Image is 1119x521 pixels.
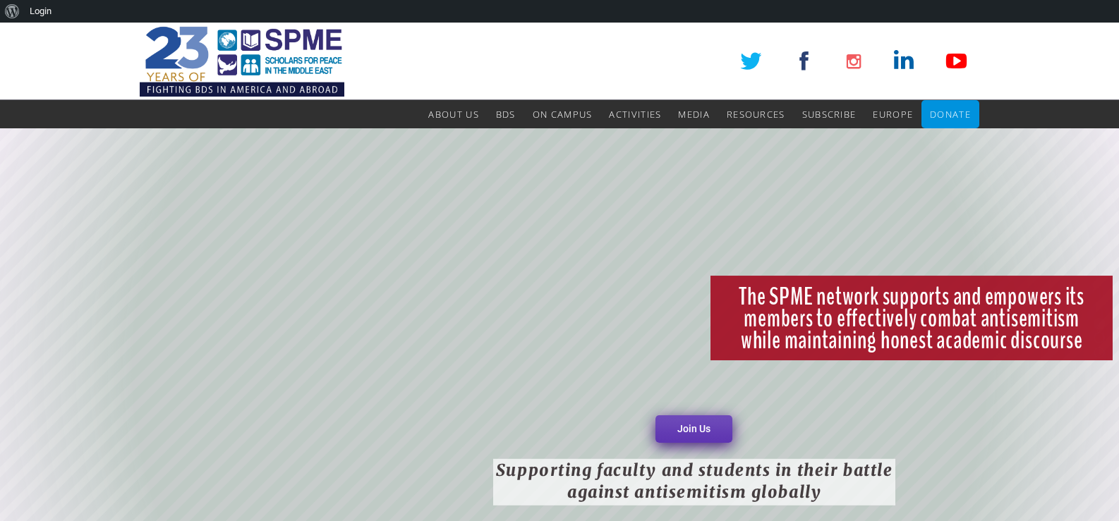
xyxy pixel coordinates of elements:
[533,108,593,121] span: On Campus
[428,100,478,128] a: About Us
[873,100,913,128] a: Europe
[609,108,661,121] span: Activities
[496,100,516,128] a: BDS
[678,108,710,121] span: Media
[802,100,857,128] a: Subscribe
[873,108,913,121] span: Europe
[496,108,516,121] span: BDS
[727,100,785,128] a: Resources
[533,100,593,128] a: On Campus
[727,108,785,121] span: Resources
[678,100,710,128] a: Media
[428,108,478,121] span: About Us
[493,459,895,505] rs-layer: Supporting faculty and students in their battle against antisemitism globally
[802,108,857,121] span: Subscribe
[710,276,1113,360] rs-layer: The SPME network supports and empowers its members to effectively combat antisemitism while maint...
[655,415,732,443] a: Join Us
[930,100,971,128] a: Donate
[609,100,661,128] a: Activities
[930,108,971,121] span: Donate
[140,23,344,100] img: SPME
